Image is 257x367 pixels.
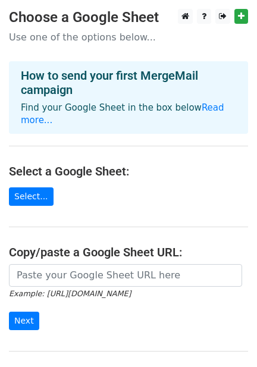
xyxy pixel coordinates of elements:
a: Select... [9,187,54,206]
h4: How to send your first MergeMail campaign [21,68,236,97]
p: Find your Google Sheet in the box below [21,102,236,127]
a: Read more... [21,102,224,126]
input: Paste your Google Sheet URL here [9,264,242,287]
small: Example: [URL][DOMAIN_NAME] [9,289,131,298]
h4: Select a Google Sheet: [9,164,248,178]
h4: Copy/paste a Google Sheet URL: [9,245,248,259]
h3: Choose a Google Sheet [9,9,248,26]
p: Use one of the options below... [9,31,248,43]
input: Next [9,312,39,330]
